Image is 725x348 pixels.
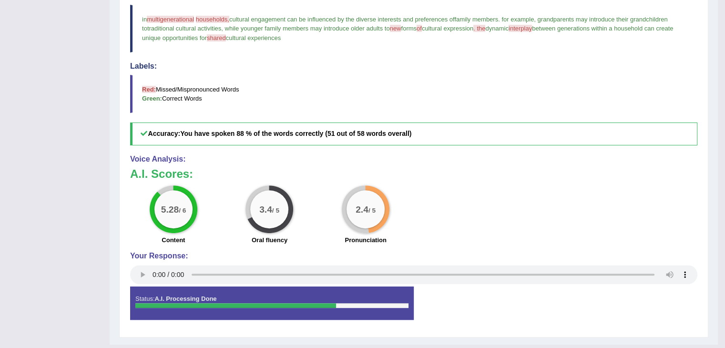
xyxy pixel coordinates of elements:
span: in [142,16,147,23]
span: cultural experiences [226,34,281,41]
strong: A.I. Processing Done [154,295,216,302]
span: cultural engagement can be influenced by the diverse interests and preferences of [229,16,454,23]
span: households, [196,16,229,23]
span: multigenerational [147,16,194,23]
b: A.I. Scores: [130,167,193,180]
span: dynamic [485,25,508,32]
span: of [417,25,422,32]
b: Red: [142,86,156,93]
span: , [534,16,536,23]
small: / 6 [179,206,186,214]
big: 2.4 [356,204,368,215]
label: Content [162,235,185,245]
span: while younger family members may introduce older adults to [225,25,389,32]
span: cultural expression [422,25,473,32]
h4: Voice Analysis: [130,155,697,164]
h5: Accuracy: [130,123,697,145]
span: for example [501,16,534,23]
big: 5.28 [161,204,179,215]
blockquote: Missed/Mispronounced Words Correct Words [130,75,697,113]
b: You have spoken 88 % of the words correctly (51 out of 58 words overall) [180,130,411,137]
span: . the [473,25,485,32]
b: Green: [142,95,162,102]
span: interplay [509,25,532,32]
span: forms [401,25,417,32]
span: between generations within a household can create unique opportunities for [142,25,675,41]
span: traditional cultural activities [147,25,221,32]
span: , [221,25,223,32]
span: family members [454,16,498,23]
big: 3.4 [260,204,273,215]
span: shared [207,34,226,41]
span: . [498,16,500,23]
small: / 5 [272,206,279,214]
label: Oral fluency [252,235,287,245]
small: / 5 [368,206,376,214]
h4: Your Response: [130,252,697,260]
span: new [390,25,401,32]
h4: Labels: [130,62,697,71]
div: Status: [130,287,414,320]
label: Pronunciation [345,235,386,245]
